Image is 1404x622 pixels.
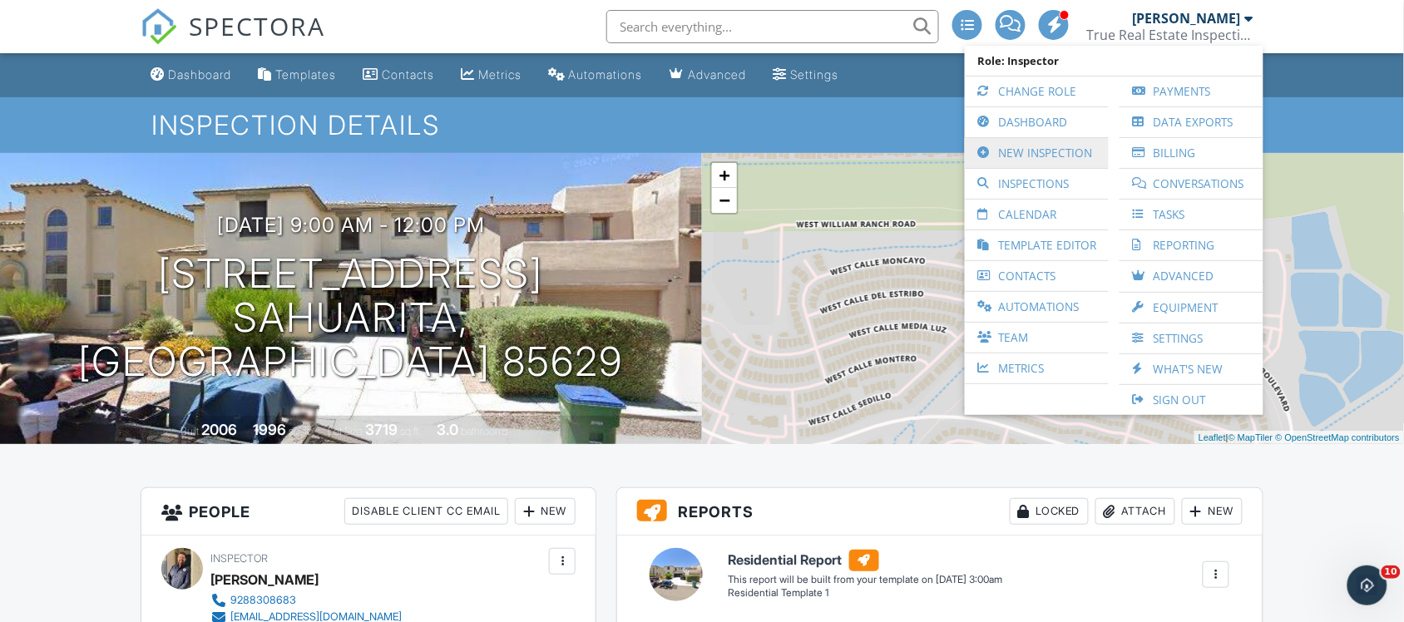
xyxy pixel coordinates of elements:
a: Conversations [1128,169,1255,199]
span: bathrooms [461,425,508,437]
a: Reporting [1128,230,1255,260]
div: Automations [569,67,643,81]
h3: People [141,488,596,536]
a: Dashboard [973,107,1100,137]
div: 3.0 [437,421,458,438]
div: Templates [275,67,336,81]
a: What's New [1128,354,1255,384]
a: Zoom in [712,163,737,188]
div: Dashboard [168,67,231,81]
a: Equipment [1128,293,1255,323]
span: Role: Inspector [973,46,1255,76]
a: Calendar [973,200,1100,230]
div: This report will be built from your template on [DATE] 3:00am [729,573,1003,586]
div: 2006 [201,421,237,438]
div: [PERSON_NAME] [1132,10,1240,27]
span: SPECTORA [189,8,325,43]
a: Data Exports [1128,107,1255,137]
a: Team [973,323,1100,353]
div: Disable Client CC Email [344,498,508,525]
a: Template Editor [973,230,1100,260]
a: 9288308683 [210,592,402,609]
div: Attach [1095,498,1175,525]
a: Contacts [973,261,1100,291]
div: 9288308683 [230,594,296,607]
div: Residential Template 1 [729,586,1003,600]
h3: [DATE] 9:00 am - 12:00 pm [217,214,485,236]
h1: [STREET_ADDRESS] Sahuarita, [GEOGRAPHIC_DATA] 85629 [27,252,675,383]
a: Settings [1128,323,1255,353]
a: Payments [1128,77,1255,106]
input: Search everything... [606,10,939,43]
h3: Reports [617,488,1263,536]
a: Metrics [454,60,528,91]
a: Billing [1128,138,1255,168]
a: © OpenStreetMap contributors [1276,432,1400,442]
span: Lot Size [328,425,363,437]
span: 10 [1382,565,1401,579]
span: sq.ft. [400,425,421,437]
div: Locked [1010,498,1089,525]
a: SPECTORA [141,22,325,57]
div: [PERSON_NAME] [210,567,319,592]
div: Advanced [689,67,747,81]
a: Templates [251,60,343,91]
a: © MapTiler [1228,432,1273,442]
div: | [1194,431,1404,445]
a: Automations [973,292,1100,322]
a: Zoom out [712,188,737,213]
a: Inspections [973,169,1100,199]
a: Leaflet [1199,432,1226,442]
h6: Residential Report [729,550,1003,571]
a: Automations (Basic) [541,60,650,91]
div: 3719 [365,421,398,438]
a: Tasks [1128,200,1255,230]
div: 1996 [253,421,286,438]
iframe: Intercom live chat [1347,565,1387,605]
a: Settings [767,60,846,91]
div: Settings [791,67,839,81]
h1: Inspection Details [151,111,1253,140]
a: New Inspection [973,138,1100,168]
span: Built [180,425,199,437]
a: Dashboard [144,60,238,91]
img: The Best Home Inspection Software - Spectora [141,8,177,45]
span: Inspector [210,552,268,565]
div: Metrics [478,67,522,81]
div: True Real Estate Inspections [1086,27,1253,43]
div: New [1182,498,1243,525]
a: Advanced [663,60,754,91]
div: Contacts [382,67,434,81]
a: Metrics [973,353,1100,383]
a: Sign Out [1128,385,1255,415]
a: Change Role [973,77,1100,106]
a: Contacts [356,60,441,91]
div: New [515,498,576,525]
span: sq. ft. [289,425,312,437]
a: Advanced [1128,261,1255,292]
